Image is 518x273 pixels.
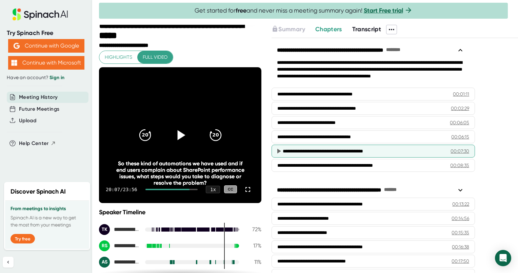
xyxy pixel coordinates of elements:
[352,25,381,34] button: Transcript
[99,224,140,235] div: Thirumal Kandari
[7,29,85,37] div: Try Spinach Free
[99,240,110,251] div: RS
[19,140,49,147] span: Help Center
[11,214,84,229] p: Spinach AI is a new way to get the most from your meetings
[195,7,413,15] span: Get started for and never miss a meeting summary again!
[19,117,36,125] button: Upload
[452,243,469,250] div: 00:16:38
[244,226,261,233] div: 72 %
[452,201,469,207] div: 00:13:22
[99,257,140,268] div: Alignity Solutions
[11,234,35,243] button: Try free
[272,25,305,34] button: Summary
[206,186,220,193] div: 1 x
[99,51,138,63] button: Highlights
[244,242,261,249] div: 17 %
[495,250,511,266] div: Open Intercom Messenger
[452,215,469,222] div: 00:14:56
[244,259,261,265] div: 11 %
[115,160,245,186] div: So these kind of automations we have used and if end users complain about SharePoint performance ...
[236,7,246,14] b: free
[3,257,14,268] button: Collapse sidebar
[19,140,56,147] button: Help Center
[105,53,132,61] span: Highlights
[11,187,66,196] h2: Discover Spinach AI
[106,187,137,192] div: 20:07 / 23:56
[453,91,469,97] div: 00:01:11
[452,258,469,265] div: 00:17:50
[8,56,84,70] button: Continue with Microsoft
[99,240,140,251] div: Raja_Alignity Solutions
[451,148,469,154] div: 00:07:30
[11,206,84,212] h3: From meetings to insights
[224,185,237,193] div: CC
[278,25,305,33] span: Summary
[452,229,469,236] div: 00:15:35
[364,7,403,14] a: Start Free trial
[315,25,342,34] button: Chapters
[49,75,64,80] a: Sign in
[450,162,469,169] div: 00:08:35
[451,105,469,112] div: 00:02:29
[7,75,85,81] div: Have an account?
[315,25,342,33] span: Chapters
[99,257,110,268] div: AS
[99,224,110,235] div: TK
[450,119,469,126] div: 00:06:05
[19,93,58,101] button: Meeting History
[14,43,20,49] img: Aehbyd4JwY73AAAAAElFTkSuQmCC
[137,51,173,63] button: Full video
[99,208,261,216] div: Speaker Timeline
[8,39,84,53] button: Continue with Google
[451,133,469,140] div: 00:06:15
[19,105,59,113] button: Future Meetings
[143,53,167,61] span: Full video
[352,25,381,33] span: Transcript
